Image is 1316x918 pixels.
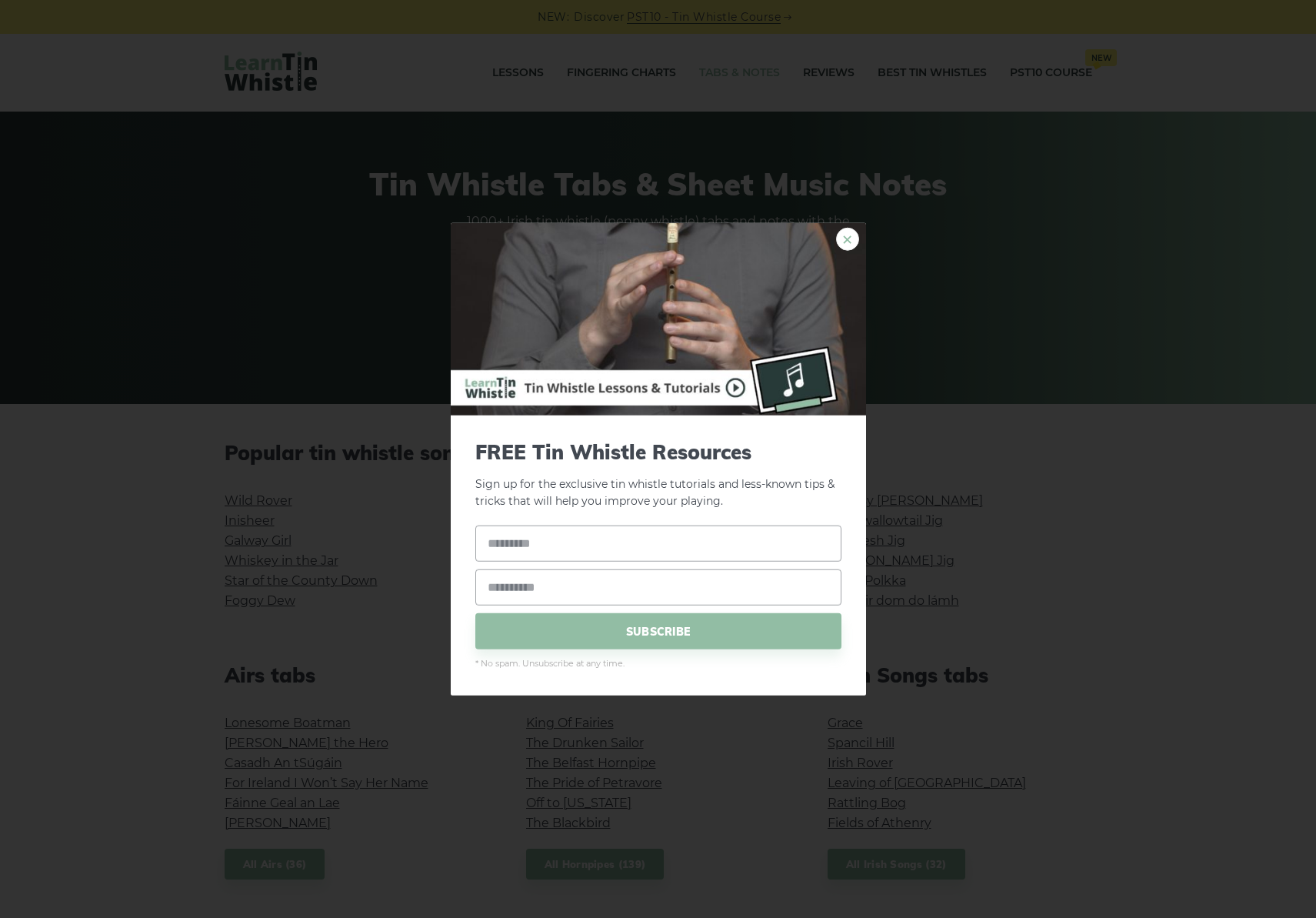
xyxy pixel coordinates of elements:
span: * No spam. Unsubscribe at any time. [475,657,841,671]
span: FREE Tin Whistle Resources [475,439,841,463]
p: Sign up for the exclusive tin whistle tutorials and less-known tips & tricks that will help you i... [475,439,841,510]
span: SUBSCRIBE [475,613,841,649]
a: × [836,227,859,250]
img: Tin Whistle Buying Guide Preview [451,222,866,415]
